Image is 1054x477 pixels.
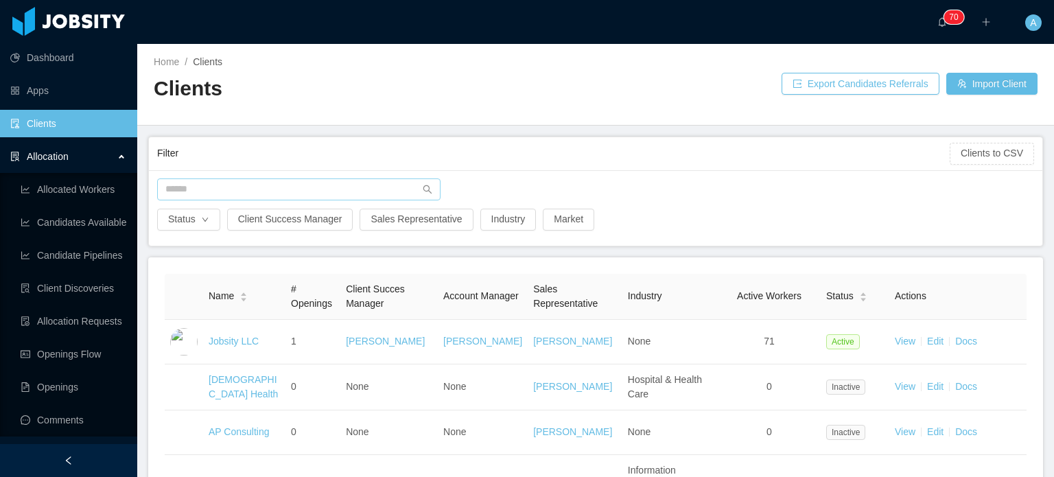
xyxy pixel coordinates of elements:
td: 0 [718,410,821,455]
span: None [346,426,368,437]
a: icon: robot [10,439,126,467]
button: Clients to CSV [950,143,1034,165]
span: Sales Representative [533,283,598,309]
i: icon: caret-up [859,291,867,295]
button: icon: exportExport Candidates Referrals [782,73,939,95]
span: Hospital & Health Care [628,374,702,399]
p: 0 [954,10,959,24]
a: [PERSON_NAME] [533,336,612,347]
td: 0 [285,364,340,410]
button: Market [543,209,594,231]
a: View [895,381,915,392]
a: [DEMOGRAPHIC_DATA] Health [209,374,278,399]
img: dc41d540-fa30-11e7-b498-73b80f01daf1_657caab8ac997-400w.png [170,328,198,356]
i: icon: caret-down [859,296,867,300]
div: Sort [239,290,248,300]
button: Client Success Manager [227,209,353,231]
a: icon: file-searchClient Discoveries [21,275,126,302]
a: icon: auditClients [10,110,126,137]
span: / [185,56,187,67]
i: icon: solution [10,152,20,161]
i: icon: bell [937,17,947,27]
span: None [346,381,368,392]
a: [PERSON_NAME] [443,336,522,347]
a: icon: line-chartCandidates Available [21,209,126,236]
a: icon: messageComments [21,406,126,434]
img: 6a8e90c0-fa44-11e7-aaa7-9da49113f530_5a5d50e77f870-400w.png [170,373,198,401]
a: [PERSON_NAME] [533,381,612,392]
i: icon: caret-up [240,291,248,295]
button: Statusicon: down [157,209,220,231]
a: Edit [927,426,944,437]
span: Clients [193,56,222,67]
a: icon: file-textOpenings [21,373,126,401]
a: icon: line-chartCandidate Pipelines [21,242,126,269]
span: Name [209,289,234,303]
span: None [628,426,651,437]
a: Edit [927,336,944,347]
span: Active [826,334,860,349]
a: AP Consulting [209,426,269,437]
h2: Clients [154,75,596,103]
span: Actions [895,290,926,301]
span: Inactive [826,425,865,440]
a: Docs [955,336,977,347]
a: Edit [927,381,944,392]
a: icon: pie-chartDashboard [10,44,126,71]
div: Sort [859,290,867,300]
div: Filter [157,141,950,166]
span: None [443,426,466,437]
td: 0 [285,410,340,455]
a: Home [154,56,179,67]
span: # Openings [291,283,332,309]
i: icon: search [423,185,432,194]
span: 1 [291,336,296,347]
button: Industry [480,209,537,231]
span: Status [826,289,854,303]
a: [PERSON_NAME] [346,336,425,347]
span: None [443,381,466,392]
span: Industry [628,290,662,301]
span: Active Workers [737,290,801,301]
span: Inactive [826,380,865,395]
span: Client Succes Manager [346,283,405,309]
a: Docs [955,426,977,437]
a: Jobsity LLC [209,336,259,347]
a: icon: idcardOpenings Flow [21,340,126,368]
a: icon: file-doneAllocation Requests [21,307,126,335]
a: View [895,336,915,347]
td: 71 [718,320,821,364]
i: icon: plus [981,17,991,27]
a: icon: line-chartAllocated Workers [21,176,126,203]
button: Sales Representative [360,209,473,231]
i: icon: caret-down [240,296,248,300]
span: None [628,336,651,347]
button: icon: usergroup-addImport Client [946,73,1038,95]
a: View [895,426,915,437]
img: 6a95fc60-fa44-11e7-a61b-55864beb7c96_5a5d513336692-400w.png [170,419,198,446]
span: Account Manager [443,290,519,301]
span: Allocation [27,151,69,162]
td: 0 [718,364,821,410]
a: [PERSON_NAME] [533,426,612,437]
span: A [1030,14,1036,31]
a: icon: appstoreApps [10,77,126,104]
p: 7 [949,10,954,24]
a: Docs [955,381,977,392]
sup: 70 [944,10,963,24]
